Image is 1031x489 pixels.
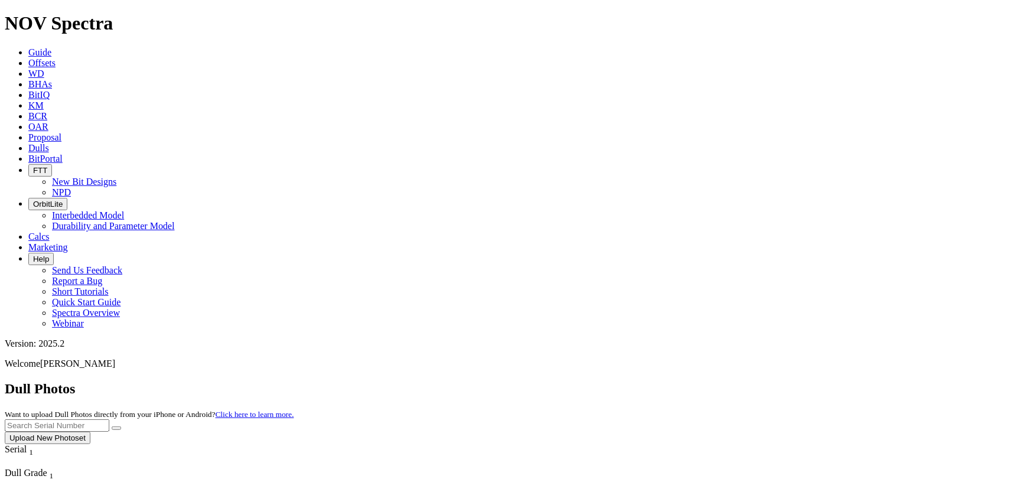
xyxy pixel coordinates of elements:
[216,410,294,419] a: Click here to learn more.
[5,410,294,419] small: Want to upload Dull Photos directly from your iPhone or Android?
[5,419,109,432] input: Search Serial Number
[40,358,115,369] span: [PERSON_NAME]
[28,47,51,57] a: Guide
[52,265,122,275] a: Send Us Feedback
[5,432,90,444] button: Upload New Photoset
[28,79,52,89] a: BHAs
[29,448,33,457] sub: 1
[33,200,63,208] span: OrbitLite
[5,468,87,481] div: Dull Grade Sort None
[52,210,124,220] a: Interbedded Model
[33,166,47,175] span: FTT
[28,111,47,121] a: BCR
[28,253,54,265] button: Help
[5,444,27,454] span: Serial
[5,338,1026,349] div: Version: 2025.2
[29,444,33,454] span: Sort None
[28,100,44,110] a: KM
[50,471,54,480] sub: 1
[52,187,71,197] a: NPD
[28,198,67,210] button: OrbitLite
[5,444,55,457] div: Serial Sort None
[28,154,63,164] a: BitPortal
[5,457,55,468] div: Column Menu
[28,90,50,100] a: BitIQ
[52,308,120,318] a: Spectra Overview
[52,177,116,187] a: New Bit Designs
[28,132,61,142] a: Proposal
[5,12,1026,34] h1: NOV Spectra
[28,58,56,68] a: Offsets
[5,468,47,478] span: Dull Grade
[28,69,44,79] a: WD
[52,276,102,286] a: Report a Bug
[28,242,68,252] a: Marketing
[28,232,50,242] a: Calcs
[52,286,109,296] a: Short Tutorials
[28,164,52,177] button: FTT
[28,143,49,153] a: Dulls
[33,255,49,263] span: Help
[52,297,121,307] a: Quick Start Guide
[5,358,1026,369] p: Welcome
[52,318,84,328] a: Webinar
[5,381,1026,397] h2: Dull Photos
[52,221,175,231] a: Durability and Parameter Model
[5,444,55,468] div: Sort None
[28,122,48,132] a: OAR
[50,468,54,478] span: Sort None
